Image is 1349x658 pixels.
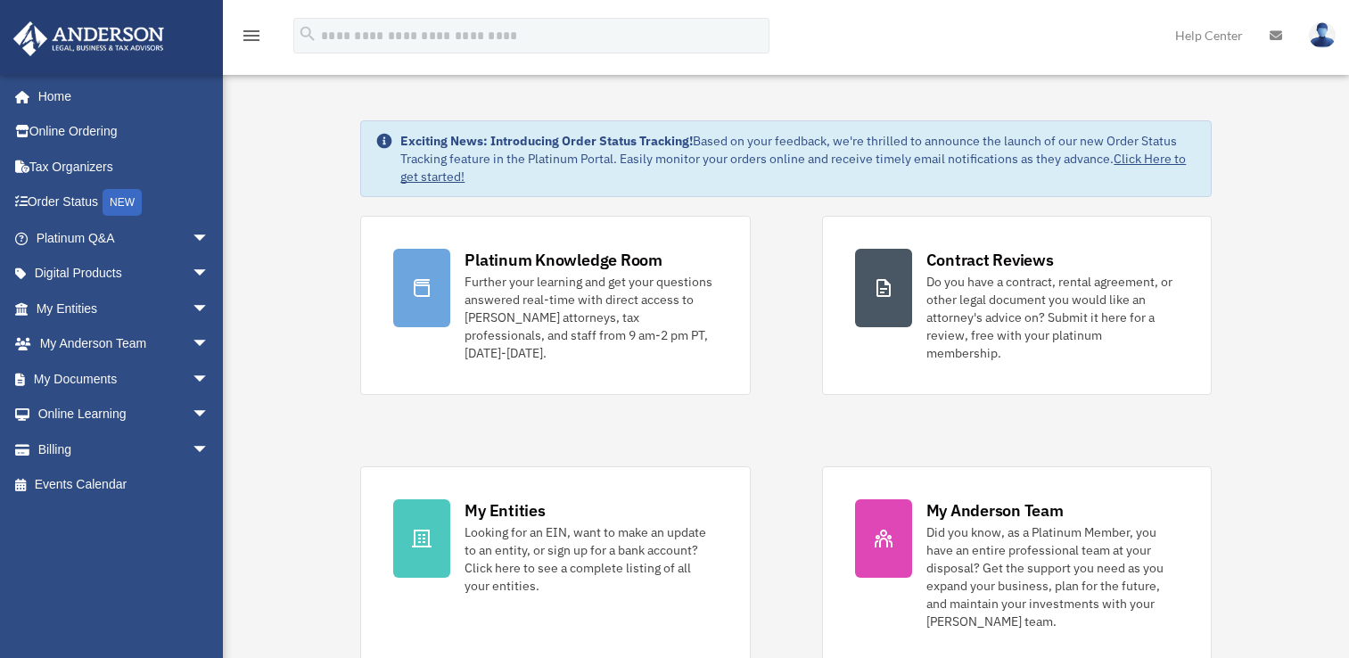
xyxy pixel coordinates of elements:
[400,133,693,149] strong: Exciting News: Introducing Order Status Tracking!
[465,249,662,271] div: Platinum Knowledge Room
[926,249,1054,271] div: Contract Reviews
[12,114,236,150] a: Online Ordering
[400,151,1186,185] a: Click Here to get started!
[12,361,236,397] a: My Documentsarrow_drop_down
[12,467,236,503] a: Events Calendar
[192,361,227,398] span: arrow_drop_down
[465,499,545,522] div: My Entities
[465,523,717,595] div: Looking for an EIN, want to make an update to an entity, or sign up for a bank account? Click her...
[12,291,236,326] a: My Entitiesarrow_drop_down
[926,523,1179,630] div: Did you know, as a Platinum Member, you have an entire professional team at your disposal? Get th...
[192,256,227,292] span: arrow_drop_down
[12,326,236,362] a: My Anderson Teamarrow_drop_down
[926,499,1064,522] div: My Anderson Team
[192,432,227,468] span: arrow_drop_down
[12,432,236,467] a: Billingarrow_drop_down
[12,149,236,185] a: Tax Organizers
[12,397,236,432] a: Online Learningarrow_drop_down
[192,220,227,257] span: arrow_drop_down
[298,24,317,44] i: search
[12,78,227,114] a: Home
[12,256,236,292] a: Digital Productsarrow_drop_down
[400,132,1196,185] div: Based on your feedback, we're thrilled to announce the launch of our new Order Status Tracking fe...
[12,185,236,221] a: Order StatusNEW
[241,25,262,46] i: menu
[103,189,142,216] div: NEW
[241,31,262,46] a: menu
[1309,22,1336,48] img: User Pic
[465,273,717,362] div: Further your learning and get your questions answered real-time with direct access to [PERSON_NAM...
[192,291,227,327] span: arrow_drop_down
[12,220,236,256] a: Platinum Q&Aarrow_drop_down
[822,216,1212,395] a: Contract Reviews Do you have a contract, rental agreement, or other legal document you would like...
[8,21,169,56] img: Anderson Advisors Platinum Portal
[192,397,227,433] span: arrow_drop_down
[192,326,227,363] span: arrow_drop_down
[926,273,1179,362] div: Do you have a contract, rental agreement, or other legal document you would like an attorney's ad...
[360,216,750,395] a: Platinum Knowledge Room Further your learning and get your questions answered real-time with dire...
